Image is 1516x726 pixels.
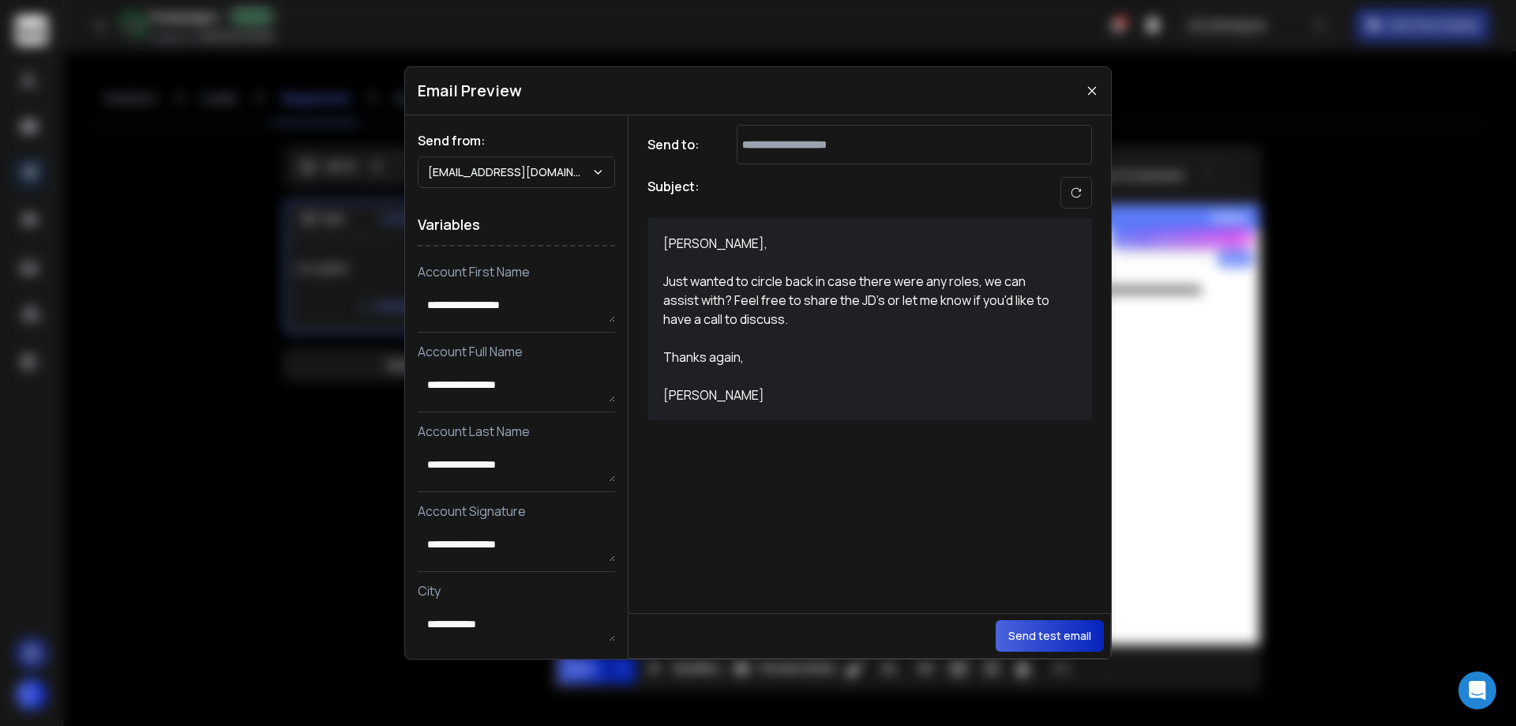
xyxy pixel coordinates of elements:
[1458,671,1496,709] div: Open Intercom Messenger
[996,620,1104,652] button: Send test email
[418,581,615,600] p: City
[428,164,591,180] p: [EMAIL_ADDRESS][DOMAIN_NAME]
[418,502,615,521] p: Account Signature
[418,262,615,281] p: Account First Name
[418,131,615,150] h1: Send from:
[647,135,711,154] h1: Send to:
[418,80,522,102] h1: Email Preview
[418,422,615,441] p: Account Last Name
[418,204,615,246] h1: Variables
[418,342,615,361] p: Account Full Name
[647,177,700,209] h1: Subject:
[663,234,1058,404] div: [PERSON_NAME], Just wanted to circle back in case there were any roles, we can assist with? Feel ...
